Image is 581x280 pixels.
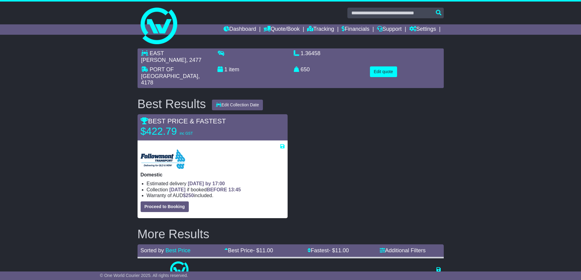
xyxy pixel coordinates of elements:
button: Edit Collection Date [212,100,263,110]
span: 13:45 [228,187,241,192]
button: Proceed to Booking [141,201,189,212]
span: BEST PRICE & FASTEST [141,117,226,125]
span: , 4178 [141,73,200,86]
a: Financials [342,24,369,35]
span: inc GST [180,131,193,136]
span: , 2477 [186,57,202,63]
a: Best Price- $11.00 [224,247,273,253]
a: Dashboard [224,24,256,35]
span: 650 [301,66,310,73]
span: PORT OF [GEOGRAPHIC_DATA] [141,66,198,79]
li: Warranty of AUD included. [147,193,285,198]
span: 11.00 [259,247,273,253]
a: Quote/Book [264,24,299,35]
span: item [229,66,239,73]
button: Edit quote [370,66,397,77]
a: Support [377,24,402,35]
p: Domestic [141,172,285,178]
span: if booked [169,187,241,192]
span: Sorted by [141,247,164,253]
span: © One World Courier 2025. All rights reserved. [100,273,188,278]
span: EAST [PERSON_NAME] [141,50,186,63]
img: Followmont Transport: Domestic [141,149,185,169]
a: Additional Filters [380,247,426,253]
span: [DATE] by 17:00 [188,181,225,186]
div: Best Results [134,97,209,111]
a: Settings [409,24,436,35]
img: One World Courier: Same Day Nationwide(quotes take 0.5-1 hour) [170,261,188,280]
span: 11.00 [335,247,349,253]
li: Estimated delivery [147,181,285,186]
span: [DATE] [169,187,185,192]
span: 1 [224,66,228,73]
span: - $ [329,247,349,253]
span: $ [183,193,194,198]
a: Fastest- $11.00 [307,247,349,253]
span: - $ [253,247,273,253]
span: 1.36458 [301,50,321,56]
p: $422.79 [141,125,217,137]
span: 250 [186,193,194,198]
span: BEFORE [207,187,227,192]
h2: More Results [138,227,444,241]
li: Collection [147,187,285,193]
a: Best Price [166,247,191,253]
a: Tracking [307,24,334,35]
